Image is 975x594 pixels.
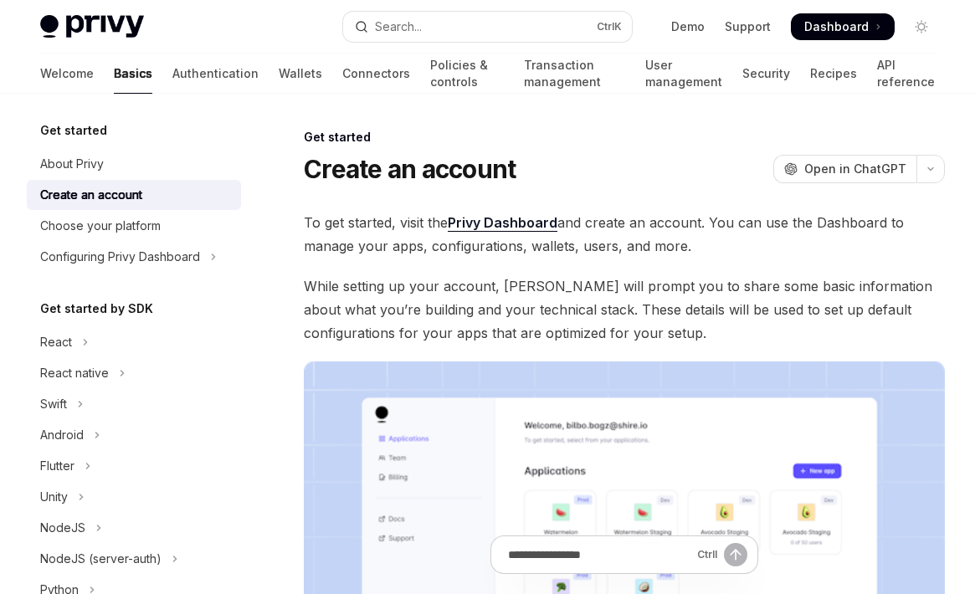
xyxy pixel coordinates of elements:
h1: Create an account [304,154,516,184]
button: Toggle Configuring Privy Dashboard section [27,242,241,272]
div: React [40,332,72,352]
div: Get started [304,129,945,146]
button: Toggle dark mode [908,13,935,40]
a: Support [725,18,771,35]
a: Create an account [27,180,241,210]
input: Ask a question... [508,536,690,573]
span: Dashboard [804,18,869,35]
button: Toggle Android section [27,420,241,450]
a: Connectors [342,54,410,94]
a: Security [742,54,790,94]
a: Basics [114,54,152,94]
a: Choose your platform [27,211,241,241]
button: Open search [343,12,633,42]
a: Authentication [172,54,259,94]
div: Android [40,425,84,445]
div: Unity [40,487,68,507]
a: About Privy [27,149,241,179]
button: Send message [724,543,747,566]
a: Welcome [40,54,94,94]
a: Wallets [279,54,322,94]
h5: Get started [40,120,107,141]
span: To get started, visit the and create an account. You can use the Dashboard to manage your apps, c... [304,211,945,258]
h5: Get started by SDK [40,299,153,319]
a: API reference [877,54,935,94]
a: Privy Dashboard [448,214,557,232]
button: Toggle NodeJS section [27,513,241,543]
a: Policies & controls [430,54,504,94]
a: User management [645,54,722,94]
a: Transaction management [524,54,625,94]
div: Swift [40,394,67,414]
div: NodeJS (server-auth) [40,549,162,569]
a: Recipes [810,54,857,94]
button: Toggle NodeJS (server-auth) section [27,544,241,574]
span: Ctrl K [597,20,622,33]
div: React native [40,363,109,383]
div: Flutter [40,456,74,476]
span: While setting up your account, [PERSON_NAME] will prompt you to share some basic information abou... [304,274,945,345]
a: Demo [671,18,705,35]
div: NodeJS [40,518,85,538]
img: light logo [40,15,144,38]
div: Configuring Privy Dashboard [40,247,200,267]
span: Open in ChatGPT [804,161,906,177]
button: Toggle Flutter section [27,451,241,481]
button: Toggle React native section [27,358,241,388]
button: Toggle Unity section [27,482,241,512]
div: Search... [375,17,422,37]
div: Create an account [40,185,142,205]
button: Toggle Swift section [27,389,241,419]
button: Open in ChatGPT [773,155,916,183]
button: Toggle React section [27,327,241,357]
div: About Privy [40,154,104,174]
a: Dashboard [791,13,895,40]
div: Choose your platform [40,216,161,236]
